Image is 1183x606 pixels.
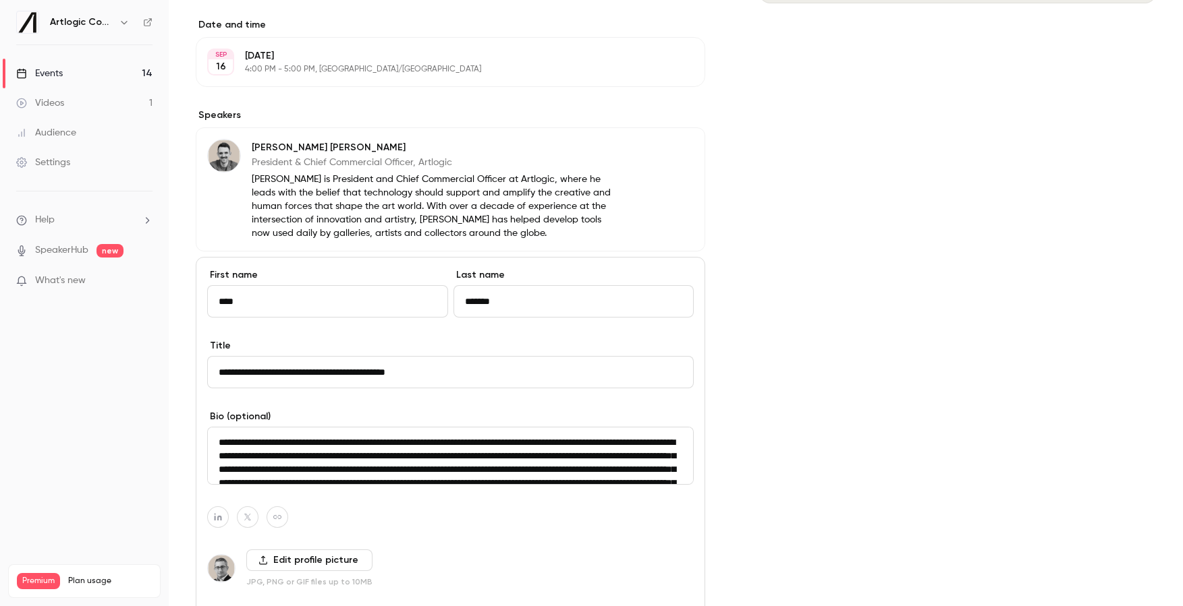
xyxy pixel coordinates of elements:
[35,274,86,288] span: What's new
[17,573,60,589] span: Premium
[207,410,694,423] label: Bio (optional)
[16,156,70,169] div: Settings
[252,141,617,154] p: [PERSON_NAME] [PERSON_NAME]
[136,275,153,287] iframe: Noticeable Trigger
[208,555,235,582] img: Eric Gleeson
[196,127,705,251] div: Joe Elliott[PERSON_NAME] [PERSON_NAME]President & Chief Commercial Officer, Artlogic[PERSON_NAME]...
[97,244,123,257] span: new
[252,173,617,240] p: [PERSON_NAME] is President and Chief Commercial Officer at Artlogic, where he leads with the beli...
[68,576,152,586] span: Plan usage
[196,109,705,122] label: Speakers
[16,67,63,80] div: Events
[246,549,373,571] label: Edit profile picture
[246,576,373,587] p: JPG, PNG or GIF files up to 10MB
[453,268,694,282] label: Last name
[35,243,88,257] a: SpeakerHub
[196,18,705,32] label: Date and time
[216,60,226,73] p: 16
[207,268,448,282] label: First name
[16,126,76,140] div: Audience
[50,16,113,29] h6: Artlogic Connect 2025
[16,213,153,227] li: help-dropdown-opener
[207,339,694,353] label: Title
[208,140,240,172] img: Joe Elliott
[245,49,634,63] p: [DATE]
[245,64,634,75] p: 4:00 PM - 5:00 PM, [GEOGRAPHIC_DATA]/[GEOGRAPHIC_DATA]
[209,50,233,59] div: SEP
[252,156,617,169] p: President & Chief Commercial Officer, Artlogic
[16,96,64,110] div: Videos
[35,213,55,227] span: Help
[17,11,38,33] img: Artlogic Connect 2025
